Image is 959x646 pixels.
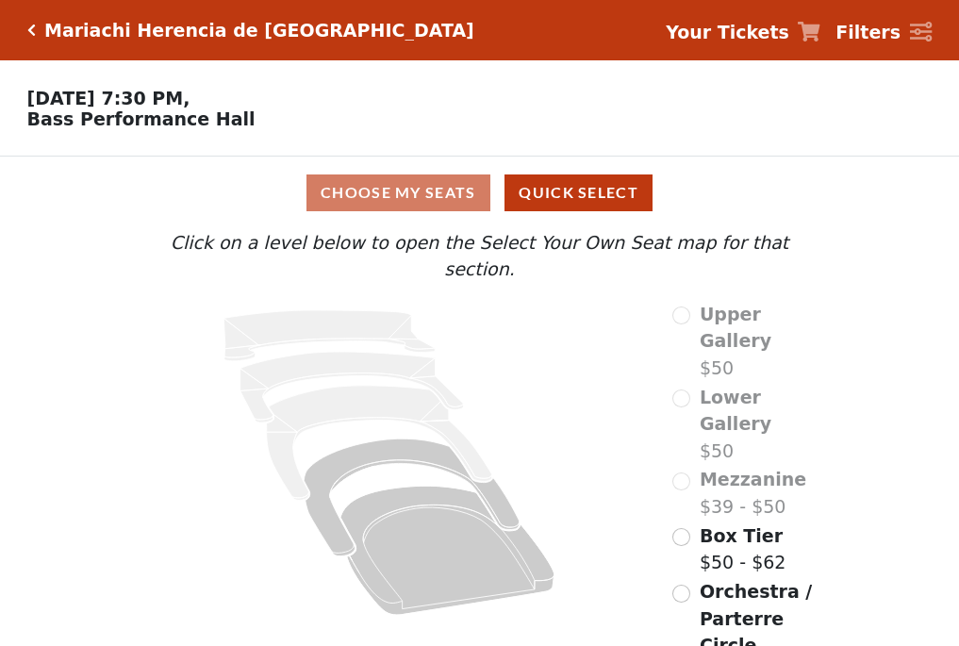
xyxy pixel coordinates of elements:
label: $50 [700,301,826,382]
path: Upper Gallery - Seats Available: 0 [224,310,436,361]
span: Upper Gallery [700,304,771,352]
path: Lower Gallery - Seats Available: 0 [240,352,464,422]
strong: Your Tickets [666,22,789,42]
label: $50 [700,384,826,465]
span: Lower Gallery [700,387,771,435]
p: Click on a level below to open the Select Your Own Seat map for that section. [133,229,825,283]
span: Mezzanine [700,469,806,489]
a: Click here to go back to filters [27,24,36,37]
label: $50 - $62 [700,522,785,576]
span: Box Tier [700,525,783,546]
a: Your Tickets [666,19,820,46]
label: $39 - $50 [700,466,806,520]
path: Orchestra / Parterre Circle - Seats Available: 608 [341,486,555,615]
h5: Mariachi Herencia de [GEOGRAPHIC_DATA] [44,20,474,41]
a: Filters [835,19,932,46]
button: Quick Select [504,174,653,211]
strong: Filters [835,22,901,42]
